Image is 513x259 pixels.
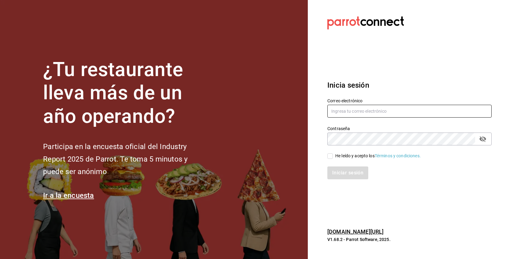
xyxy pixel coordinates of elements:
[327,228,384,235] a: [DOMAIN_NAME][URL]
[327,236,492,243] p: V1.68.2 - Parrot Software, 2025.
[327,98,492,103] label: Correo electrónico
[327,126,492,130] label: Contraseña
[375,153,421,158] a: Términos y condiciones.
[43,191,94,200] a: Ir a la encuesta
[43,140,208,178] h2: Participa en la encuesta oficial del Industry Report 2025 de Parrot. Te toma 5 minutos y puede se...
[335,153,421,159] div: He leído y acepto los
[43,58,208,128] h1: ¿Tu restaurante lleva más de un año operando?
[478,134,488,144] button: passwordField
[327,80,492,91] h3: Inicia sesión
[327,105,492,118] input: Ingresa tu correo electrónico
